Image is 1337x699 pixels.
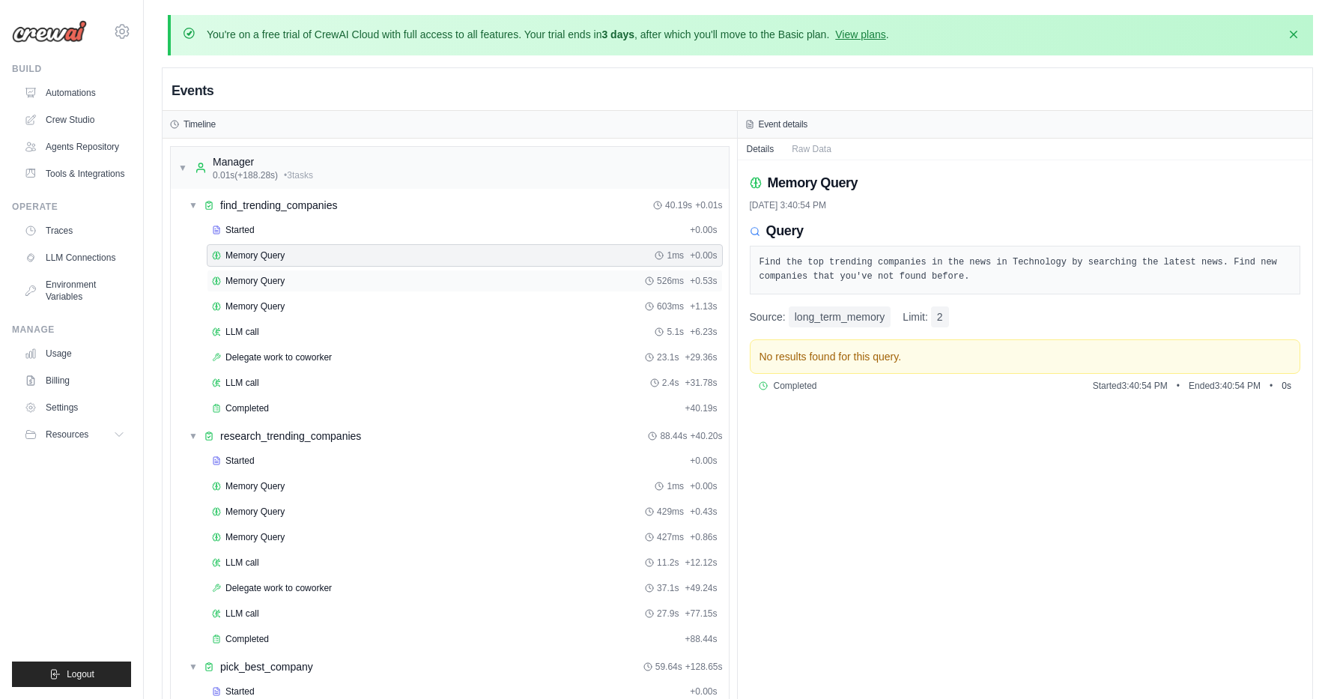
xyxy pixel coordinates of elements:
[789,306,891,327] span: long_term_memory
[685,582,717,594] span: + 49.24s
[189,430,198,442] span: ▼
[18,162,131,186] a: Tools & Integrations
[750,199,1301,211] div: [DATE] 3:40:54 PM
[768,172,858,193] h2: Memory Query
[657,506,684,518] span: 429ms
[903,309,927,324] span: Limit:
[1282,380,1291,392] span: 0 s
[1189,380,1261,392] span: Ended 3:40:54 PM
[12,324,131,336] div: Manage
[1093,380,1168,392] span: Started 3:40:54 PM
[178,162,187,174] span: ▼
[667,480,684,492] span: 1ms
[685,402,717,414] span: + 40.19s
[690,506,717,518] span: + 0.43s
[18,108,131,132] a: Crew Studio
[225,326,259,338] span: LLM call
[774,380,817,392] span: Completed
[225,557,259,569] span: LLM call
[18,369,131,393] a: Billing
[835,28,885,40] a: View plans
[172,80,213,101] h2: Events
[760,349,1291,364] div: No results found for this query.
[213,154,313,169] div: Manager
[213,169,278,181] span: 0.01s (+188.28s)
[685,661,723,673] span: + 128.65s
[660,430,687,442] span: 88.44s
[225,377,259,389] span: LLM call
[225,224,255,236] span: Started
[685,377,717,389] span: + 31.78s
[657,582,679,594] span: 37.1s
[225,531,285,543] span: Memory Query
[1177,380,1180,392] span: •
[766,223,804,240] h3: Query
[760,255,1291,285] pre: Find the top trending companies in the news in Technology by searching the latest news. Find new ...
[189,199,198,211] span: ▼
[690,224,717,236] span: + 0.00s
[67,668,94,680] span: Logout
[783,139,840,160] button: Raw Data
[225,633,269,645] span: Completed
[225,351,332,363] span: Delegate work to coworker
[225,480,285,492] span: Memory Query
[1270,380,1273,392] span: •
[657,275,684,287] span: 526ms
[750,309,786,324] span: Source:
[685,351,717,363] span: + 29.36s
[655,661,682,673] span: 59.64s
[657,608,679,620] span: 27.9s
[225,506,285,518] span: Memory Query
[18,246,131,270] a: LLM Connections
[690,430,722,442] span: + 40.20s
[18,423,131,447] button: Resources
[665,199,692,211] span: 40.19s
[685,633,717,645] span: + 88.44s
[690,249,717,261] span: + 0.00s
[220,659,313,674] span: pick_best_company
[759,118,808,130] h3: Event details
[657,351,679,363] span: 23.1s
[690,275,717,287] span: + 0.53s
[12,662,131,687] button: Logout
[685,608,717,620] span: + 77.15s
[46,429,88,441] span: Resources
[284,169,313,181] span: • 3 task s
[220,429,361,444] span: research_trending_companies
[225,582,332,594] span: Delegate work to coworker
[225,275,285,287] span: Memory Query
[184,118,216,130] h3: Timeline
[690,300,717,312] span: + 1.13s
[657,300,684,312] span: 603ms
[690,326,717,338] span: + 6.23s
[12,63,131,75] div: Build
[18,396,131,420] a: Settings
[18,273,131,309] a: Environment Variables
[690,480,717,492] span: + 0.00s
[18,81,131,105] a: Automations
[690,686,717,698] span: + 0.00s
[225,455,255,467] span: Started
[18,219,131,243] a: Traces
[225,300,285,312] span: Memory Query
[1262,627,1337,699] iframe: Chat Widget
[225,608,259,620] span: LLM call
[931,306,949,327] span: 2
[695,199,722,211] span: + 0.01s
[657,531,684,543] span: 427ms
[12,201,131,213] div: Operate
[225,402,269,414] span: Completed
[662,377,679,389] span: 2.4s
[12,20,87,43] img: Logo
[657,557,679,569] span: 11.2s
[667,326,684,338] span: 5.1s
[690,531,717,543] span: + 0.86s
[738,139,783,160] button: Details
[189,661,198,673] span: ▼
[18,342,131,366] a: Usage
[207,27,889,42] p: You're on a free trial of CrewAI Cloud with full access to all features. Your trial ends in , aft...
[225,249,285,261] span: Memory Query
[667,249,684,261] span: 1ms
[690,455,717,467] span: + 0.00s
